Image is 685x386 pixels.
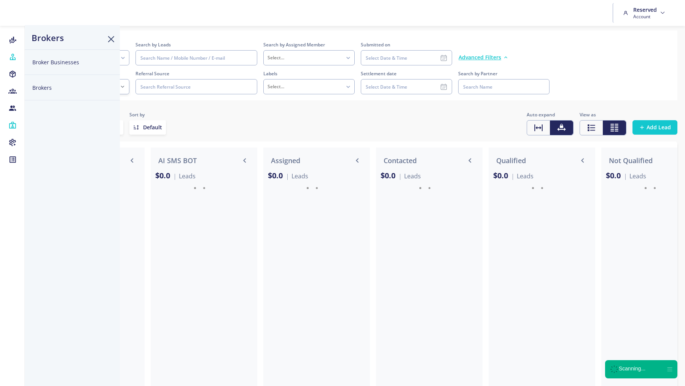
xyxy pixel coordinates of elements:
button: Brokers [25,75,120,100]
button: Broker Businesses [25,49,120,75]
a: Reserved Account [621,3,669,23]
span: Account [633,13,657,20]
img: brand-logo.ec75409.png [6,5,30,21]
h3: Brokers [32,33,64,43]
h6: Reserved [633,6,657,13]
